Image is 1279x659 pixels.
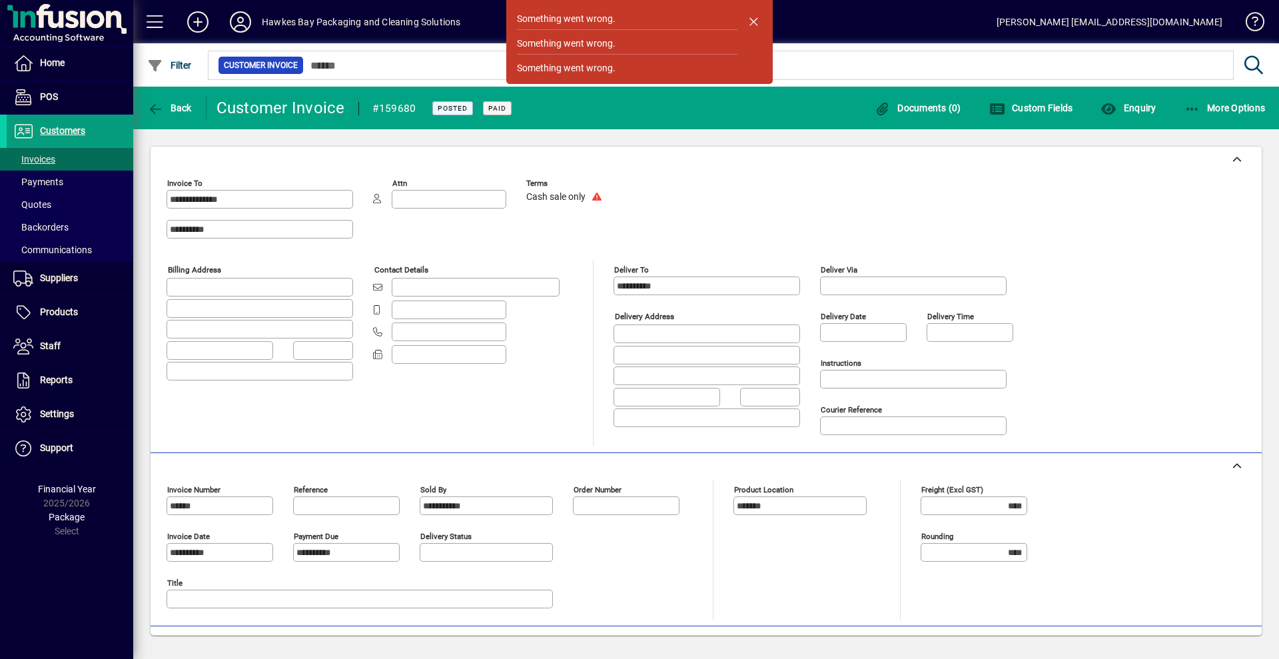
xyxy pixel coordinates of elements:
[488,104,506,113] span: Paid
[526,179,606,188] span: Terms
[13,154,55,165] span: Invoices
[438,104,468,113] span: Posted
[420,532,472,541] mat-label: Delivery status
[40,374,73,385] span: Reports
[294,532,338,541] mat-label: Payment due
[821,265,857,275] mat-label: Deliver via
[167,532,210,541] mat-label: Invoice date
[7,81,133,114] a: POS
[821,358,861,368] mat-label: Instructions
[294,485,328,494] mat-label: Reference
[574,485,622,494] mat-label: Order number
[7,148,133,171] a: Invoices
[144,96,195,120] button: Back
[7,296,133,329] a: Products
[133,96,207,120] app-page-header-button: Back
[927,312,974,321] mat-label: Delivery time
[40,273,78,283] span: Suppliers
[167,485,220,494] mat-label: Invoice number
[7,47,133,80] a: Home
[40,307,78,317] span: Products
[921,532,953,541] mat-label: Rounding
[1236,3,1262,46] a: Knowledge Base
[13,222,69,233] span: Backorders
[40,125,85,136] span: Customers
[177,10,219,34] button: Add
[147,103,192,113] span: Back
[40,91,58,102] span: POS
[1184,103,1266,113] span: More Options
[38,484,96,494] span: Financial Year
[871,96,965,120] button: Documents (0)
[7,364,133,397] a: Reports
[7,330,133,363] a: Staff
[7,432,133,465] a: Support
[147,60,192,71] span: Filter
[167,179,203,188] mat-label: Invoice To
[1100,103,1156,113] span: Enquiry
[7,216,133,239] a: Backorders
[875,103,961,113] span: Documents (0)
[986,96,1076,120] button: Custom Fields
[49,512,85,522] span: Package
[40,57,65,68] span: Home
[167,578,183,588] mat-label: Title
[262,11,461,33] div: Hawkes Bay Packaging and Cleaning Solutions
[224,59,298,72] span: Customer Invoice
[40,408,74,419] span: Settings
[7,239,133,261] a: Communications
[921,485,983,494] mat-label: Freight (excl GST)
[7,262,133,295] a: Suppliers
[216,97,345,119] div: Customer Invoice
[40,442,73,453] span: Support
[7,193,133,216] a: Quotes
[13,199,51,210] span: Quotes
[526,192,586,203] span: Cash sale only
[40,340,61,351] span: Staff
[392,179,407,188] mat-label: Attn
[420,485,446,494] mat-label: Sold by
[13,245,92,255] span: Communications
[144,53,195,77] button: Filter
[1181,96,1269,120] button: More Options
[7,171,133,193] a: Payments
[821,312,866,321] mat-label: Delivery date
[13,177,63,187] span: Payments
[1097,96,1159,120] button: Enquiry
[997,11,1222,33] div: [PERSON_NAME] [EMAIL_ADDRESS][DOMAIN_NAME]
[989,103,1073,113] span: Custom Fields
[614,265,649,275] mat-label: Deliver To
[821,405,882,414] mat-label: Courier Reference
[7,398,133,431] a: Settings
[372,98,416,119] div: #159680
[219,10,262,34] button: Profile
[734,485,793,494] mat-label: Product location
